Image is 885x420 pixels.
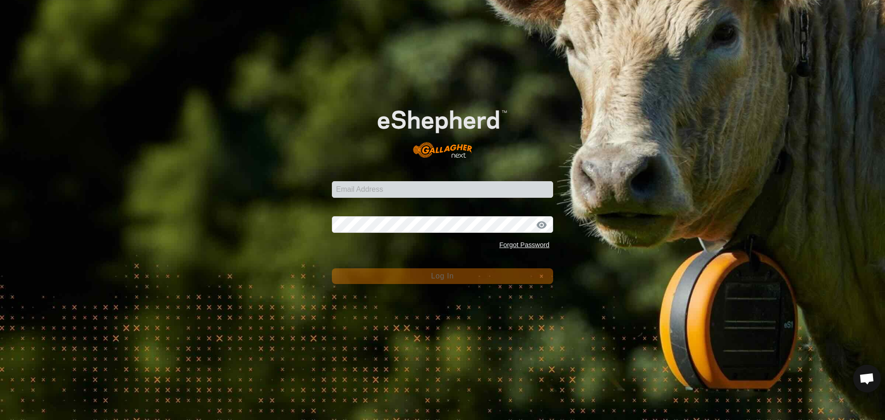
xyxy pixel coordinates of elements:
a: Forgot Password [499,241,549,248]
span: Log In [431,272,454,280]
div: Open chat [853,365,881,392]
img: E-shepherd Logo [354,92,531,167]
button: Log In [332,268,553,284]
input: Email Address [332,181,553,198]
